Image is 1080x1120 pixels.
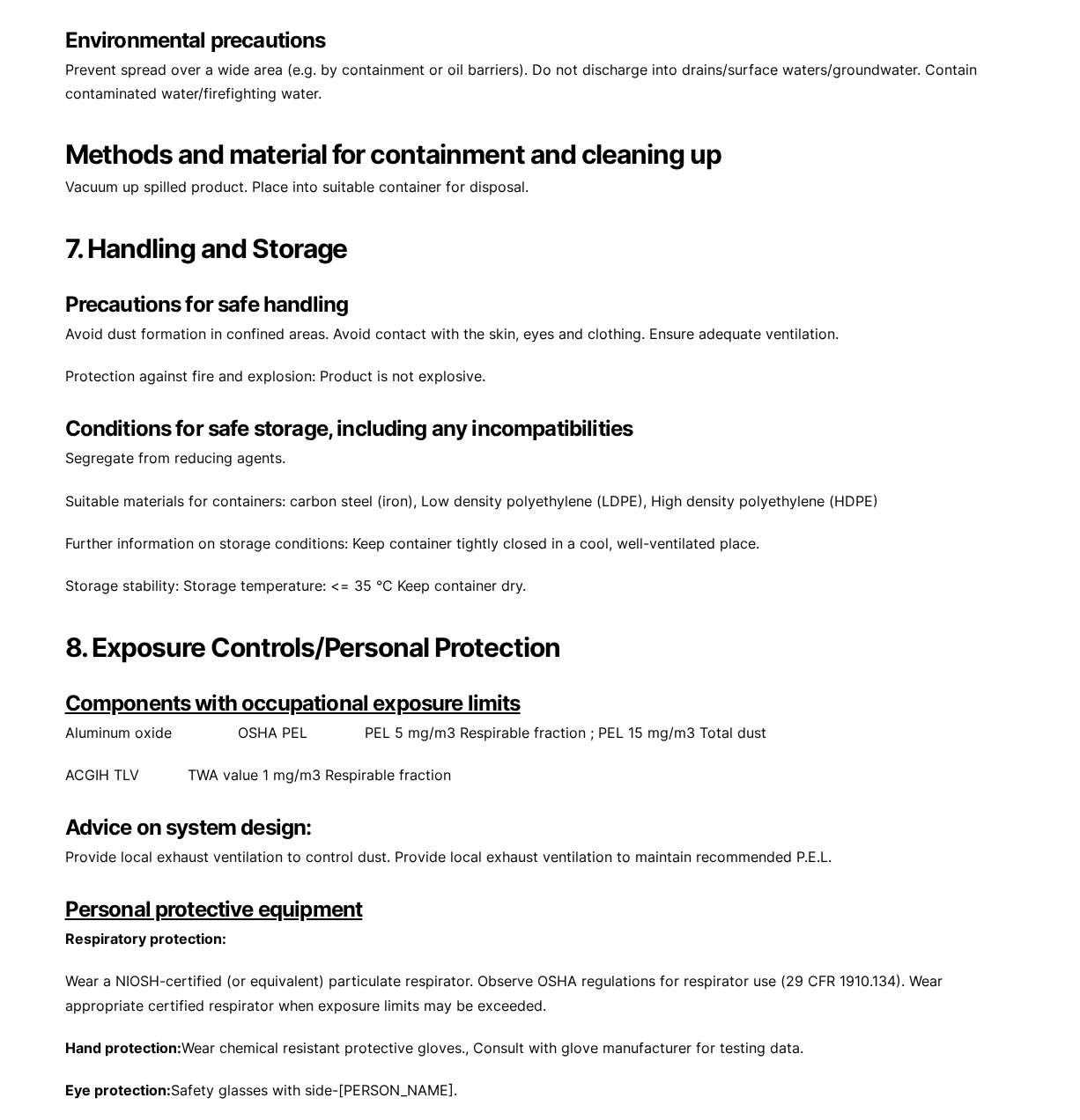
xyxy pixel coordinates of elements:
strong: 8. Exposure Controls/Personal Protection [65,631,560,663]
p: Safety glasses with side-[PERSON_NAME]. [65,1079,1016,1102]
p: Vacuum up spilled product. Place into suitable container for disposal. [65,175,1016,199]
strong: Components with occupational exposure limits [65,690,521,716]
p: Avoid dust formation in confined areas. Avoid contact with the skin, eyes and clothing. Ensure ad... [65,322,1016,346]
strong: 7. Handling and Storage [65,232,348,264]
p: Further information on storage conditions: Keep container tightly closed in a cool, well-ventilat... [65,532,1016,556]
p: ACGIH TLV TWA value 1 mg/m3 Respirable fraction [65,763,1016,787]
p: Segregate from reducing agents. [65,446,1016,470]
p: Aluminum oxide OSHA PEL PEL 5 mg/m3 Respirable fraction ; PEL 15 mg/m3 Total dust [65,721,1016,745]
strong: Eye protection: [65,1081,171,1099]
strong: Hand protection: [65,1039,181,1057]
strong: Precautions for safe handling [65,291,349,317]
strong: Conditions for safe storage, including any incompatibilities [65,416,633,441]
p: Suitable materials for containers: carbon steel (iron), Low density polyethylene (LDPE), High den... [65,490,1016,513]
p: Wear chemical resistant protective gloves., Consult with glove manufacturer for testing data. [65,1036,1016,1060]
strong: Methods and material for containment and cleaning up [65,138,721,170]
p: Protection against fire and explosion: Product is not explosive. [65,365,1016,388]
p: Wear a NIOSH-certified (or equivalent) particulate respirator. Observe OSHA regulations for respi... [65,969,1016,1017]
strong: Respiratory protection: [65,930,226,947]
strong: Advice on system design: [65,814,312,840]
strong: Personal protective equipment [65,896,363,922]
strong: Environmental precautions [65,27,326,53]
p: Provide local exhaust ventilation to control dust. Provide local exhaust ventilation to maintain ... [65,845,1016,869]
p: Prevent spread over a wide area (e.g. by containment or oil barriers). Do not discharge into drai... [65,58,1016,106]
p: Storage stability: Storage temperature: <= 35 °C Keep container dry. [65,574,1016,598]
